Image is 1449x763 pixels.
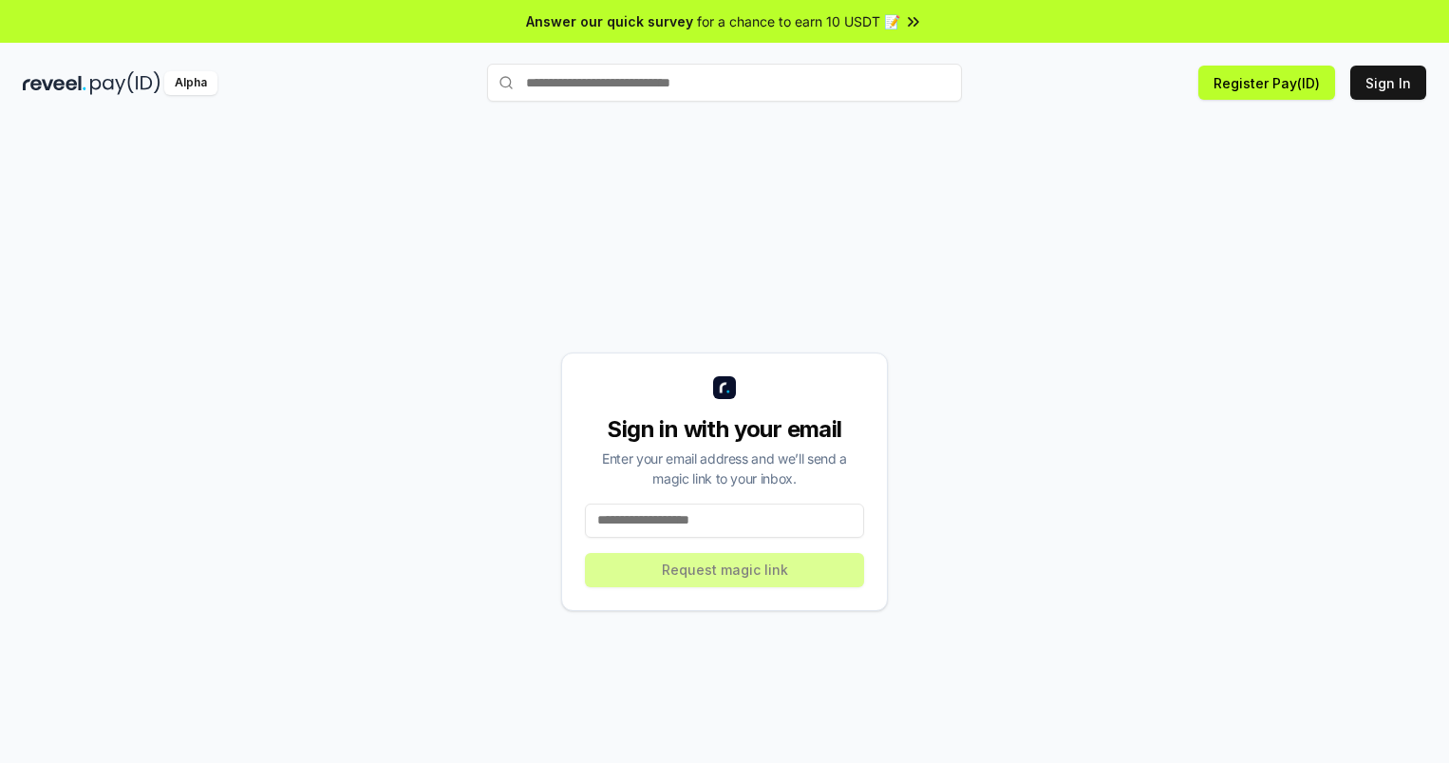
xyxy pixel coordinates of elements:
button: Register Pay(ID) [1198,66,1335,100]
div: Alpha [164,71,217,95]
div: Enter your email address and we’ll send a magic link to your inbox. [585,448,864,488]
img: pay_id [90,71,160,95]
div: Sign in with your email [585,414,864,445]
img: reveel_dark [23,71,86,95]
span: Answer our quick survey [526,11,693,31]
img: logo_small [713,376,736,399]
button: Sign In [1350,66,1426,100]
span: for a chance to earn 10 USDT 📝 [697,11,900,31]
